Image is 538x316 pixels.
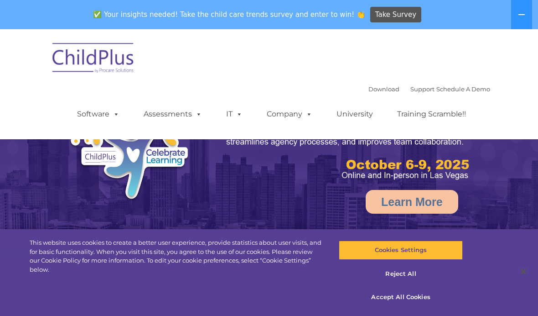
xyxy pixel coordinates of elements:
[368,85,490,93] font: |
[30,238,323,274] div: This website uses cookies to create a better user experience, provide statistics about user visit...
[339,264,462,284] button: Reject All
[339,241,462,260] button: Cookies Settings
[48,37,139,82] img: ChildPlus by Procare Solutions
[90,6,369,24] span: ✅ Your insights needed! Take the child care trends survey and enter to win! 👏
[258,105,321,123] a: Company
[68,105,129,123] a: Software
[370,7,422,23] a: Take Survey
[368,85,399,93] a: Download
[366,190,458,214] a: Learn More
[134,105,211,123] a: Assessments
[513,262,533,282] button: Close
[410,85,435,93] a: Support
[375,7,416,23] span: Take Survey
[436,85,490,93] a: Schedule A Demo
[327,105,382,123] a: University
[217,105,252,123] a: IT
[339,288,462,307] button: Accept All Cookies
[388,105,475,123] a: Training Scramble!!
